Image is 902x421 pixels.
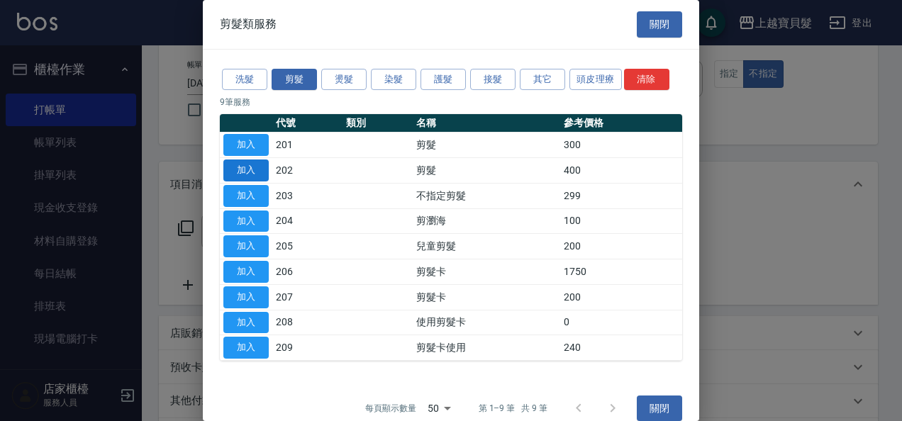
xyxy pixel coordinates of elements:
[272,133,343,158] td: 201
[272,335,343,361] td: 209
[413,183,560,208] td: 不指定剪髮
[272,114,343,133] th: 代號
[222,69,267,91] button: 洗髮
[272,234,343,259] td: 205
[560,259,682,285] td: 1750
[560,310,682,335] td: 0
[560,208,682,234] td: 100
[223,286,269,308] button: 加入
[413,208,560,234] td: 剪瀏海
[413,284,560,310] td: 剪髮卡
[272,69,317,91] button: 剪髮
[223,134,269,156] button: 加入
[421,69,466,91] button: 護髮
[479,402,547,415] p: 第 1–9 筆 共 9 筆
[624,69,669,91] button: 清除
[560,133,682,158] td: 300
[470,69,516,91] button: 接髮
[413,234,560,259] td: 兒童剪髮
[343,114,413,133] th: 類別
[413,310,560,335] td: 使用剪髮卡
[560,284,682,310] td: 200
[413,259,560,285] td: 剪髮卡
[220,96,682,108] p: 9 筆服務
[413,158,560,184] td: 剪髮
[272,158,343,184] td: 202
[223,211,269,232] button: 加入
[272,310,343,335] td: 208
[220,17,277,31] span: 剪髮類服務
[365,402,416,415] p: 每頁顯示數量
[413,335,560,361] td: 剪髮卡使用
[569,69,622,91] button: 頭皮理療
[272,208,343,234] td: 204
[560,114,682,133] th: 參考價格
[223,261,269,283] button: 加入
[637,11,682,38] button: 關閉
[560,335,682,361] td: 240
[272,284,343,310] td: 207
[223,185,269,207] button: 加入
[413,114,560,133] th: 名稱
[560,234,682,259] td: 200
[272,259,343,285] td: 206
[223,235,269,257] button: 加入
[321,69,367,91] button: 燙髮
[223,159,269,181] button: 加入
[560,183,682,208] td: 299
[223,337,269,359] button: 加入
[413,133,560,158] td: 剪髮
[272,183,343,208] td: 203
[520,69,565,91] button: 其它
[560,158,682,184] td: 400
[371,69,416,91] button: 染髮
[223,312,269,334] button: 加入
